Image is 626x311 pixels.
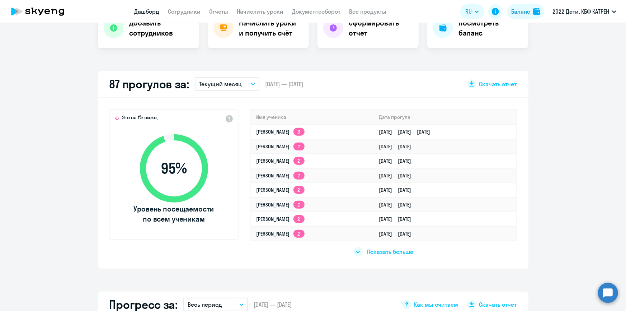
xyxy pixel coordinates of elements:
[254,301,292,308] span: [DATE] — [DATE]
[379,187,417,193] a: [DATE][DATE]
[349,8,387,15] a: Все продукты
[256,187,305,193] a: [PERSON_NAME]2
[256,129,305,135] a: [PERSON_NAME]3
[533,8,540,15] img: balance
[210,8,229,15] a: Отчеты
[293,157,305,165] app-skyeng-badge: 2
[293,128,305,136] app-skyeng-badge: 3
[256,143,305,150] a: [PERSON_NAME]2
[239,18,302,38] h4: Начислить уроки и получить счёт
[293,172,305,180] app-skyeng-badge: 2
[293,215,305,223] app-skyeng-badge: 2
[122,114,158,123] span: Это на 1% ниже,
[379,143,417,150] a: [DATE][DATE]
[293,201,305,209] app-skyeng-badge: 2
[256,172,305,179] a: [PERSON_NAME]2
[367,248,413,256] span: Показать больше
[293,186,305,194] app-skyeng-badge: 2
[379,129,436,135] a: [DATE][DATE][DATE]
[293,230,305,238] app-skyeng-badge: 2
[109,77,189,91] h2: 87 прогулов за:
[414,301,458,308] span: Как мы считаем
[552,7,609,16] p: 2022 Дети, КБФ КАТРЕН
[379,158,417,164] a: [DATE][DATE]
[465,7,472,16] span: RU
[459,18,523,38] h4: Посмотреть баланс
[292,8,341,15] a: Документооборот
[549,3,620,20] button: 2022 Дети, КБФ КАТРЕН
[379,201,417,208] a: [DATE][DATE]
[237,8,284,15] a: Начислить уроки
[379,231,417,237] a: [DATE][DATE]
[379,216,417,222] a: [DATE][DATE]
[507,4,545,19] button: Балансbalance
[195,77,259,91] button: Текущий месяц
[460,4,484,19] button: RU
[265,80,303,88] span: [DATE] — [DATE]
[479,80,517,88] span: Скачать отчет
[135,8,160,15] a: Дашборд
[256,158,305,164] a: [PERSON_NAME]2
[479,301,517,308] span: Скачать отчет
[130,18,193,38] h4: Добавить сотрудников
[256,216,305,222] a: [PERSON_NAME]2
[133,160,215,177] span: 95 %
[293,143,305,150] app-skyeng-badge: 2
[168,8,201,15] a: Сотрудники
[188,300,222,309] p: Весь период
[373,110,516,125] th: Дата прогула
[379,172,417,179] a: [DATE][DATE]
[256,231,305,237] a: [PERSON_NAME]2
[251,110,373,125] th: Имя ученика
[133,204,215,224] span: Уровень посещаемости по всем ученикам
[349,18,413,38] h4: Сформировать отчет
[256,201,305,208] a: [PERSON_NAME]2
[199,80,242,88] p: Текущий месяц
[511,7,530,16] div: Баланс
